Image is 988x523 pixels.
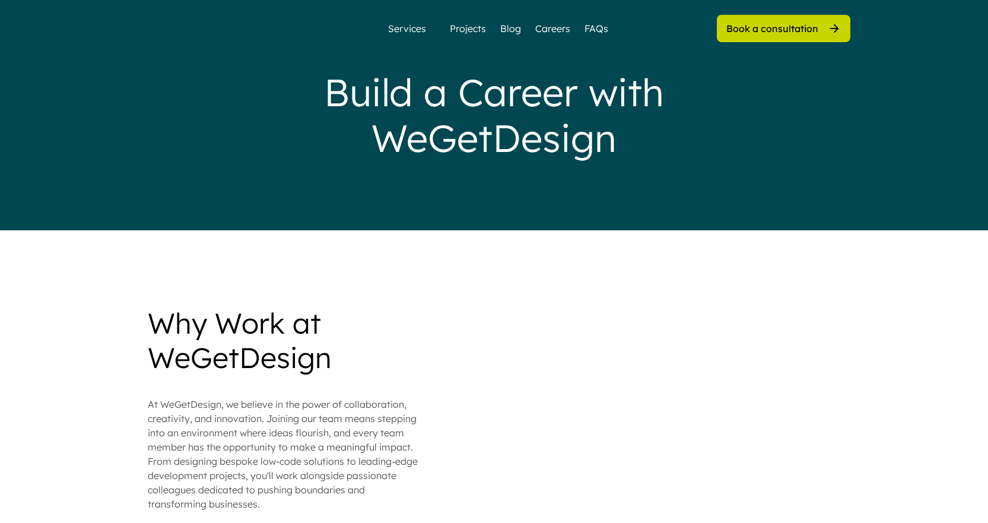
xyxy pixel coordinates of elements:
div: Why Work at WeGetDesign [148,306,421,375]
div: At WeGetDesign, we believe in the power of collaboration, creativity, and innovation. Joining our... [148,397,421,511]
a: FAQs [584,21,608,36]
div: Services [383,24,431,33]
div: Book a consultation [726,22,818,35]
a: Careers [535,21,570,36]
img: yH5BAEAAAAALAAAAAABAAEAAAIBRAA7 [138,18,271,39]
a: Projects [450,21,486,36]
a: Blog [500,21,521,36]
div: Build a Career with WeGetDesign [257,69,732,161]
